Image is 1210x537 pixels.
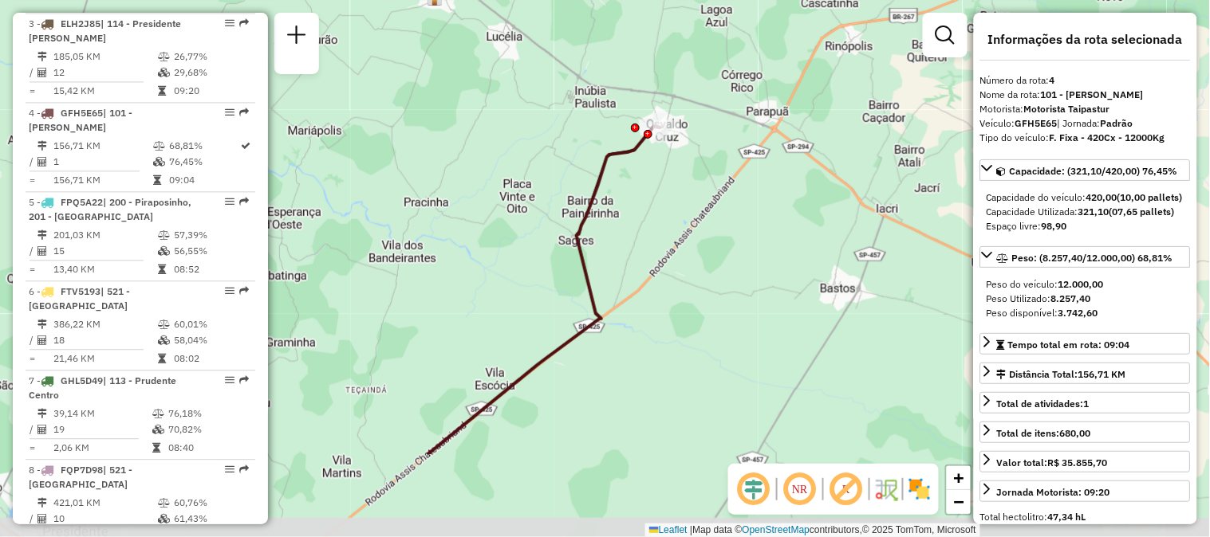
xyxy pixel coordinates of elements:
[152,425,164,434] i: % de utilização da cubagem
[987,219,1184,233] div: Espaço livre:
[997,398,1090,410] span: Total de atividades:
[997,367,1126,382] div: Distância Total:
[1048,457,1108,468] strong: R$ 35.855,70
[158,52,170,61] i: % de utilização do peso
[980,184,1191,240] div: Capacidade: (321,10/420,00) 76,45%
[1041,88,1144,100] strong: 101 - [PERSON_NAME]
[29,374,176,401] span: | 113 - Prudente Centro
[173,316,249,332] td: 60,01%
[997,485,1110,500] div: Jornada Motorista: 09:20
[239,18,249,28] em: Rota exportada
[281,19,313,55] a: Nova sessão e pesquisa
[1058,278,1104,290] strong: 12.000,00
[1012,252,1173,264] span: Peso: (8.257,40/12.000,00) 68,81%
[29,196,191,222] span: | 200 - Piraposinho, 201 - [GEOGRAPHIC_DATA]
[827,470,865,508] span: Exibir rótulo
[873,476,899,502] img: Fluxo de ruas
[168,406,248,421] td: 76,18%
[1042,220,1067,232] strong: 98,90
[980,421,1191,443] a: Total de itens:680,00
[53,316,157,332] td: 386,22 KM
[1058,117,1133,129] span: | Jornada:
[1109,206,1175,218] strong: (07,65 pallets)
[53,172,152,188] td: 156,71 KM
[29,285,130,312] span: 6 -
[37,425,47,434] i: Total de Atividades
[980,510,1191,524] div: Total hectolitro:
[158,230,170,240] i: % de utilização do peso
[53,154,152,170] td: 1
[1048,511,1086,523] strong: 47,34 hL
[53,495,157,511] td: 421,01 KM
[29,332,37,348] td: /
[1010,165,1178,177] span: Capacidade: (321,10/420,00) 76,45%
[158,514,170,523] i: % de utilização da cubagem
[158,68,170,77] i: % de utilização da cubagem
[37,52,47,61] i: Distância Total
[153,157,165,167] i: % de utilização da cubagem
[152,443,160,453] i: Tempo total em rota
[29,464,132,490] span: | 521 - [GEOGRAPHIC_DATA]
[53,138,152,154] td: 156,71 KM
[173,511,249,527] td: 61,43%
[980,102,1191,116] div: Motorista:
[168,154,240,170] td: 76,45%
[1078,368,1126,380] span: 156,71 KM
[980,116,1191,131] div: Veículo:
[987,306,1184,320] div: Peso disponível:
[225,18,235,28] em: Opções
[37,498,47,508] i: Distância Total
[980,271,1191,327] div: Peso: (8.257,40/12.000,00) 68,81%
[37,514,47,523] i: Total de Atividades
[29,285,130,312] span: | 521 - [GEOGRAPHIC_DATA]
[29,18,181,44] span: | 114 - Presidente [PERSON_NAME]
[29,18,181,44] span: 3 -
[53,406,152,421] td: 39,14 KM
[158,335,170,345] i: % de utilização da cubagem
[168,421,248,437] td: 70,82%
[29,107,132,133] span: | 101 - [PERSON_NAME]
[980,32,1191,47] h4: Informações da rota selecionada
[1117,191,1183,203] strong: (10,00 pallets)
[173,227,249,243] td: 57,39%
[980,363,1191,384] a: Distância Total:156,71 KM
[980,73,1191,88] div: Número da rota:
[239,375,249,385] em: Rota exportada
[29,65,37,80] td: /
[168,138,240,154] td: 68,81%
[29,440,37,456] td: =
[239,464,249,474] em: Rota exportada
[158,498,170,508] i: % de utilização do peso
[37,409,47,418] i: Distância Total
[239,197,249,206] em: Rota exportada
[1008,339,1130,351] span: Tempo total em rota: 09:04
[929,19,961,51] a: Exibir filtros
[29,83,37,99] td: =
[1050,74,1055,86] strong: 4
[29,421,37,437] td: /
[1060,427,1091,439] strong: 680,00
[173,243,249,259] td: 56,55%
[954,468,964,488] span: +
[954,492,964,512] span: −
[37,68,47,77] i: Total de Atividades
[153,175,161,185] i: Tempo total em rota
[980,333,1191,355] a: Tempo total em rota: 09:04
[29,154,37,170] td: /
[987,278,1104,290] span: Peso do veículo:
[980,246,1191,268] a: Peso: (8.257,40/12.000,00) 68,81%
[173,351,249,366] td: 08:02
[53,261,157,277] td: 13,40 KM
[239,108,249,117] em: Rota exportada
[53,421,152,437] td: 19
[1086,191,1117,203] strong: 420,00
[947,466,971,490] a: Zoom in
[158,86,166,96] i: Tempo total em rota
[997,456,1108,470] div: Valor total:
[53,227,157,243] td: 201,03 KM
[61,464,103,476] span: FQP7D98
[29,107,132,133] span: 4 -
[173,261,249,277] td: 08:52
[29,511,37,527] td: /
[690,524,692,535] span: |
